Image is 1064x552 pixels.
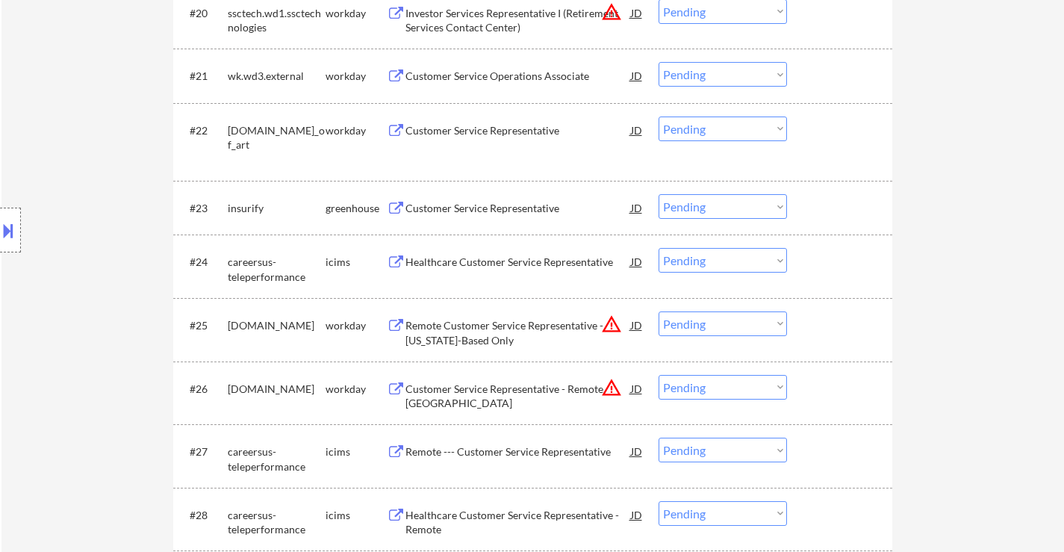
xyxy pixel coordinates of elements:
button: warning_amber [601,377,622,398]
div: ssctech.wd1.ssctechnologies [228,6,326,35]
div: workday [326,382,387,397]
div: [DOMAIN_NAME] [228,318,326,333]
div: JD [629,117,644,143]
div: workday [326,69,387,84]
div: Healthcare Customer Service Representative - Remote [405,508,631,537]
div: Investor Services Representative I (Retirement Services Contact Center) [405,6,631,35]
div: wk.wd3.external [228,69,326,84]
div: Customer Service Representative [405,123,631,138]
div: Customer Service Representative - Remote, [GEOGRAPHIC_DATA] [405,382,631,411]
div: workday [326,123,387,138]
div: JD [629,501,644,528]
div: Customer Service Operations Associate [405,69,631,84]
div: #28 [190,508,216,523]
div: JD [629,311,644,338]
div: #26 [190,382,216,397]
div: greenhouse [326,201,387,216]
div: workday [326,6,387,21]
div: workday [326,318,387,333]
div: JD [629,248,644,275]
div: icims [326,508,387,523]
div: Remote Customer Service Representative - [US_STATE]-Based Only [405,318,631,347]
div: careersus-teleperformance [228,255,326,284]
div: careersus-teleperformance [228,508,326,537]
div: [DOMAIN_NAME]_of_art [228,123,326,152]
div: Customer Service Representative [405,201,631,216]
div: JD [629,438,644,465]
div: #20 [190,6,216,21]
div: Healthcare Customer Service Representative [405,255,631,270]
div: insurify [228,201,326,216]
div: icims [326,255,387,270]
div: [DOMAIN_NAME] [228,382,326,397]
div: icims [326,444,387,459]
div: JD [629,375,644,402]
div: #27 [190,444,216,459]
div: careersus-teleperformance [228,444,326,474]
button: warning_amber [601,1,622,22]
div: Remote --- Customer Service Representative [405,444,631,459]
button: warning_amber [601,314,622,335]
div: JD [629,194,644,221]
div: JD [629,62,644,89]
div: #21 [190,69,216,84]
